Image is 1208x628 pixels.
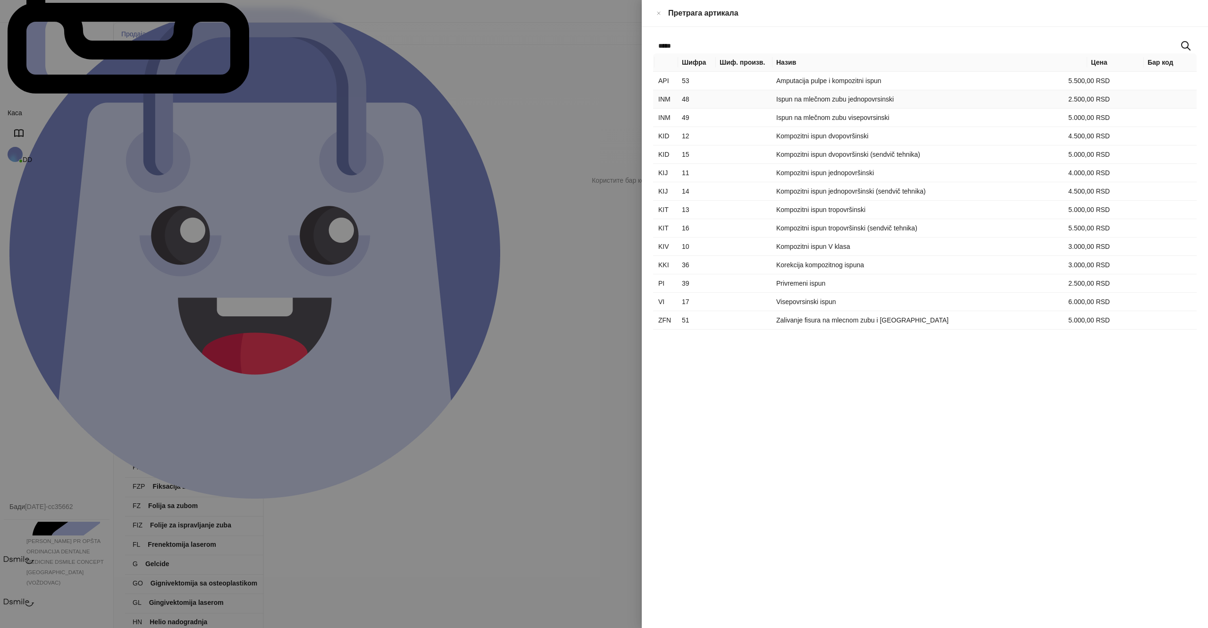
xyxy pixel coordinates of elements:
[772,201,1065,219] td: Kompozitni ispun tropovršinski
[658,241,674,252] div: KIV
[1065,238,1121,256] td: 3.000,00 RSD
[1065,72,1121,90] td: 5.500,00 RSD
[678,219,716,238] td: 16
[658,315,674,325] div: ZFN
[1065,201,1121,219] td: 5.000,00 RSD
[678,311,716,330] td: 51
[772,256,1065,274] td: Korekcija kompozitnog ispuna
[658,131,674,141] div: KID
[1065,293,1121,311] td: 6.000,00 RSD
[1065,145,1121,164] td: 5.000,00 RSD
[678,127,716,145] td: 12
[772,164,1065,182] td: Kompozitni ispun jednopovršinski
[678,238,716,256] td: 10
[772,311,1065,330] td: Zalivanje fisura na mlecnom zubu i [GEOGRAPHIC_DATA]
[716,53,772,72] th: Шиф. произв.
[772,72,1065,90] td: Amputacija pulpe i kompozitni ispun
[772,182,1065,201] td: Kompozitni ispun jednopovršinski (sendvič tehnika)
[658,149,674,160] div: KID
[658,278,674,289] div: PI
[772,90,1065,109] td: Ispun na mlečnom zubu jednopovrsinski
[658,112,674,123] div: INM
[772,127,1065,145] td: Kompozitni ispun dvopovršinski
[1065,164,1121,182] td: 4.000,00 RSD
[1065,127,1121,145] td: 4.500,00 RSD
[772,219,1065,238] td: Kompozitni ispun tropovršinski (sendvič tehnika)
[772,238,1065,256] td: Kompozitni ispun V klasa
[678,109,716,127] td: 49
[1065,109,1121,127] td: 5.000,00 RSD
[658,204,674,215] div: KIT
[772,293,1065,311] td: Visepovrsinski ispun
[1065,311,1121,330] td: 5.000,00 RSD
[1065,274,1121,293] td: 2.500,00 RSD
[658,260,674,270] div: KKI
[1065,182,1121,201] td: 4.500,00 RSD
[772,145,1065,164] td: Kompozitni ispun dvopovršinski (sendvič tehnika)
[678,274,716,293] td: 39
[678,72,716,90] td: 53
[772,274,1065,293] td: Privremeni ispun
[678,145,716,164] td: 15
[658,223,674,233] div: KIT
[658,94,674,104] div: INM
[1065,219,1121,238] td: 5.500,00 RSD
[658,297,674,307] div: VI
[658,76,674,86] div: API
[658,186,674,196] div: KIJ
[678,90,716,109] td: 48
[653,8,664,19] button: Close
[772,53,1087,72] th: Назив
[678,293,716,311] td: 17
[772,109,1065,127] td: Ispun na mlečnom zubu visepovrsinski
[1065,256,1121,274] td: 3.000,00 RSD
[658,168,674,178] div: KIJ
[1087,53,1144,72] th: Цена
[678,53,716,72] th: Шифра
[1065,90,1121,109] td: 2.500,00 RSD
[678,201,716,219] td: 13
[678,164,716,182] td: 11
[668,8,1197,19] div: Претрага артикала
[678,256,716,274] td: 36
[678,182,716,201] td: 14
